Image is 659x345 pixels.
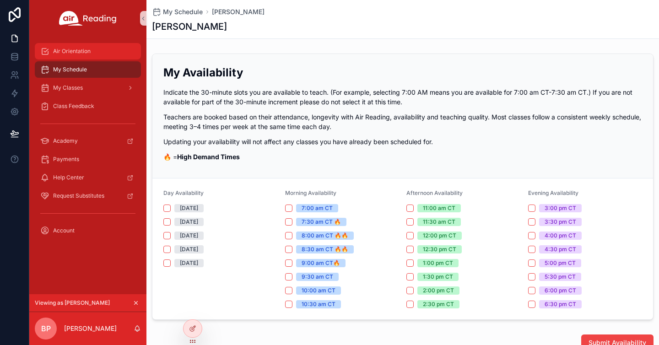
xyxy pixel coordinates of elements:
div: 2:00 pm CT [423,286,454,295]
span: Academy [53,137,78,145]
div: 9:30 am CT [302,273,333,281]
div: 1:30 pm CT [423,273,453,281]
a: My Schedule [152,7,203,16]
div: 10:30 am CT [302,300,335,308]
span: Help Center [53,174,84,181]
div: 9:00 am CT🔥 [302,259,340,267]
a: My Classes [35,80,141,96]
a: Payments [35,151,141,167]
div: 3:30 pm CT [545,218,576,226]
div: [DATE] [180,232,198,240]
h2: My Availability [163,65,642,80]
span: Day Availability [163,189,204,196]
div: 5:00 pm CT [545,259,576,267]
span: Class Feedback [53,102,94,110]
a: Help Center [35,169,141,186]
a: Air Orientation [35,43,141,59]
div: 3:00 pm CT [545,204,576,212]
p: Updating your availability will not affect any classes you have already been scheduled for. [163,137,642,146]
span: Account [53,227,75,234]
div: 2:30 pm CT [423,300,454,308]
a: Request Substitutes [35,188,141,204]
span: Afternoon Availability [406,189,463,196]
span: My Classes [53,84,83,92]
span: Air Orientation [53,48,91,55]
span: Morning Availability [285,189,336,196]
img: App logo [59,11,117,26]
div: 10:00 am CT [302,286,335,295]
a: My Schedule [35,61,141,78]
p: [PERSON_NAME] [64,324,117,333]
p: Indicate the 30-minute slots you are available to teach. (For example, selecting 7:00 AM means yo... [163,87,642,107]
div: [DATE] [180,245,198,253]
div: 4:30 pm CT [545,245,576,253]
span: Request Substitutes [53,192,104,199]
div: 11:00 am CT [423,204,455,212]
span: BP [41,323,51,334]
div: 7:30 am CT 🔥 [302,218,341,226]
div: 5:30 pm CT [545,273,576,281]
div: 6:00 pm CT [545,286,576,295]
span: My Schedule [163,7,203,16]
strong: High Demand Times [177,153,240,161]
h1: [PERSON_NAME] [152,20,227,33]
div: [DATE] [180,218,198,226]
div: 4:00 pm CT [545,232,576,240]
a: Account [35,222,141,239]
span: Payments [53,156,79,163]
div: scrollable content [29,37,146,251]
div: 11:30 am CT [423,218,455,226]
div: 8:00 am CT 🔥🔥 [302,232,348,240]
span: My Schedule [53,66,87,73]
div: [DATE] [180,259,198,267]
a: [PERSON_NAME] [212,7,265,16]
p: Teachers are booked based on their attendance, longevity with Air Reading, availability and teach... [163,112,642,131]
span: Viewing as [PERSON_NAME] [35,299,110,307]
div: [DATE] [180,204,198,212]
div: 8:30 am CT 🔥🔥 [302,245,348,253]
a: Academy [35,133,141,149]
div: 6:30 pm CT [545,300,576,308]
div: 12:30 pm CT [423,245,456,253]
span: Evening Availability [528,189,578,196]
div: 12:00 pm CT [423,232,456,240]
div: 7:00 am CT [302,204,333,212]
a: Class Feedback [35,98,141,114]
div: 1:00 pm CT [423,259,453,267]
p: 🔥 = [163,152,642,162]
